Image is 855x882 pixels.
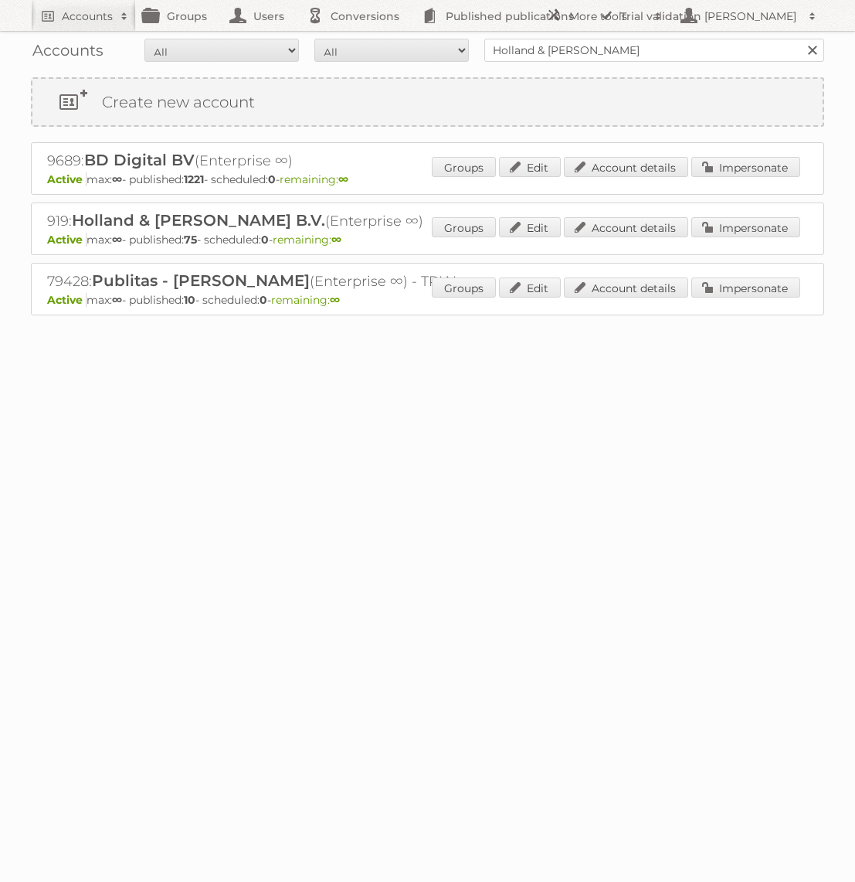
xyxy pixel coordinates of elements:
h2: 79428: (Enterprise ∞) - TRIAL [47,271,588,291]
a: Edit [499,278,561,298]
h2: 919: (Enterprise ∞) [47,211,588,231]
span: Active [47,233,87,247]
strong: ∞ [112,172,122,186]
span: remaining: [271,293,340,307]
strong: 75 [184,233,197,247]
strong: 1221 [184,172,204,186]
strong: ∞ [112,293,122,307]
span: Active [47,293,87,307]
h2: More tools [569,9,646,24]
strong: ∞ [338,172,348,186]
strong: 10 [184,293,195,307]
a: Edit [499,157,561,177]
span: Publitas - [PERSON_NAME] [92,271,310,290]
strong: ∞ [330,293,340,307]
a: Impersonate [691,278,800,298]
strong: ∞ [112,233,122,247]
span: Holland & [PERSON_NAME] B.V. [72,211,325,230]
p: max: - published: - scheduled: - [47,233,808,247]
p: max: - published: - scheduled: - [47,172,808,186]
span: Active [47,172,87,186]
a: Groups [432,157,496,177]
a: Create new account [32,79,823,125]
span: BD Digital BV [84,151,195,169]
strong: 0 [268,172,276,186]
strong: ∞ [331,233,341,247]
p: max: - published: - scheduled: - [47,293,808,307]
span: remaining: [280,172,348,186]
strong: 0 [260,293,267,307]
a: Account details [564,278,688,298]
span: remaining: [273,233,341,247]
a: Groups [432,278,496,298]
a: Groups [432,217,496,237]
a: Account details [564,217,688,237]
h2: 9689: (Enterprise ∞) [47,151,588,171]
strong: 0 [261,233,269,247]
a: Impersonate [691,157,800,177]
a: Edit [499,217,561,237]
a: Impersonate [691,217,800,237]
h2: Accounts [62,9,113,24]
a: Account details [564,157,688,177]
h2: [PERSON_NAME] [701,9,801,24]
